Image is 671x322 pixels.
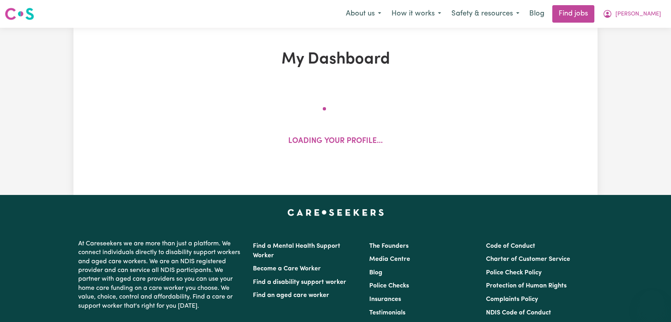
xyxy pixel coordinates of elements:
[552,5,594,23] a: Find jobs
[598,6,666,22] button: My Account
[369,310,405,316] a: Testimonials
[486,296,538,303] a: Complaints Policy
[446,6,524,22] button: Safety & resources
[341,6,386,22] button: About us
[253,243,340,259] a: Find a Mental Health Support Worker
[524,5,549,23] a: Blog
[369,256,410,262] a: Media Centre
[369,283,409,289] a: Police Checks
[288,136,383,147] p: Loading your profile...
[486,283,567,289] a: Protection of Human Rights
[369,296,401,303] a: Insurances
[386,6,446,22] button: How it works
[486,270,542,276] a: Police Check Policy
[253,292,329,299] a: Find an aged care worker
[369,270,382,276] a: Blog
[486,310,551,316] a: NDIS Code of Conduct
[486,256,570,262] a: Charter of Customer Service
[78,236,243,314] p: At Careseekers we are more than just a platform. We connect individuals directly to disability su...
[253,279,346,285] a: Find a disability support worker
[486,243,535,249] a: Code of Conduct
[166,50,505,69] h1: My Dashboard
[639,290,665,316] iframe: Button to launch messaging window
[615,10,661,19] span: [PERSON_NAME]
[287,209,384,216] a: Careseekers home page
[5,5,34,23] a: Careseekers logo
[253,266,321,272] a: Become a Care Worker
[5,7,34,21] img: Careseekers logo
[369,243,409,249] a: The Founders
